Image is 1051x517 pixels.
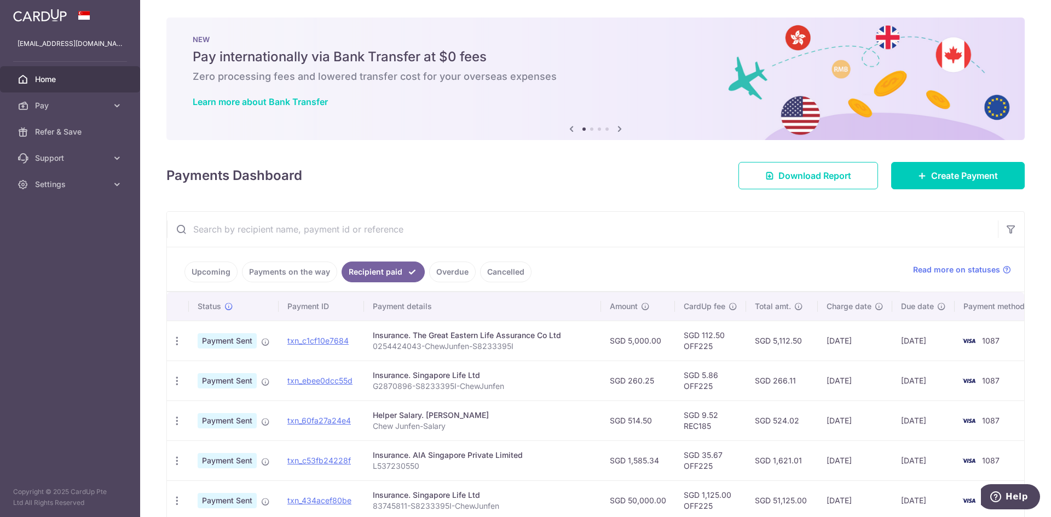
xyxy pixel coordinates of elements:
[480,262,532,282] a: Cancelled
[373,330,592,341] div: Insurance. The Great Eastern Life Assurance Co Ltd
[167,212,998,247] input: Search by recipient name, payment id or reference
[287,456,351,465] a: txn_c53fb24228f
[198,373,257,388] span: Payment Sent
[193,35,998,44] p: NEW
[35,74,107,85] span: Home
[601,440,675,480] td: SGD 1,585.34
[675,400,746,440] td: SGD 9.52 REC185
[958,414,980,427] img: Bank Card
[684,301,725,312] span: CardUp fee
[373,381,592,392] p: G2870896-S8233395I-ChewJunfen
[982,376,1000,385] span: 1087
[35,100,107,111] span: Pay
[198,333,257,348] span: Payment Sent
[827,301,871,312] span: Charge date
[675,361,746,400] td: SGD 5.86 OFF225
[675,321,746,361] td: SGD 112.50 OFF225
[198,453,257,468] span: Payment Sent
[373,450,592,461] div: Insurance. AIA Singapore Private Limited
[892,400,955,440] td: [DATE]
[373,421,592,432] p: Chew Junfen-Salary
[901,301,934,312] span: Due date
[429,262,476,282] a: Overdue
[198,413,257,428] span: Payment Sent
[818,400,892,440] td: [DATE]
[891,162,1025,189] a: Create Payment
[892,361,955,400] td: [DATE]
[610,301,638,312] span: Amount
[373,490,592,501] div: Insurance. Singapore Life Ltd
[982,416,1000,425] span: 1087
[601,361,675,400] td: SGD 260.25
[364,292,601,321] th: Payment details
[931,169,998,182] span: Create Payment
[755,301,791,312] span: Total amt.
[287,376,353,385] a: txn_ebee0dcc55d
[373,461,592,472] p: L537230550
[287,416,351,425] a: txn_60fa27a24e4
[892,440,955,480] td: [DATE]
[738,162,878,189] a: Download Report
[193,48,998,66] h5: Pay internationally via Bank Transfer at $0 fees
[373,410,592,421] div: Helper Salary. [PERSON_NAME]
[242,262,337,282] a: Payments on the way
[166,166,302,185] h4: Payments Dashboard
[287,496,351,505] a: txn_434acef80be
[981,484,1040,512] iframe: Opens a widget where you can find more information
[746,400,818,440] td: SGD 524.02
[35,126,107,137] span: Refer & Save
[184,262,238,282] a: Upcoming
[913,264,1000,275] span: Read more on statuses
[35,179,107,190] span: Settings
[958,494,980,507] img: Bank Card
[892,321,955,361] td: [DATE]
[342,262,425,282] a: Recipient paid
[982,336,1000,345] span: 1087
[818,321,892,361] td: [DATE]
[958,374,980,387] img: Bank Card
[279,292,364,321] th: Payment ID
[746,361,818,400] td: SGD 266.11
[958,454,980,467] img: Bank Card
[818,361,892,400] td: [DATE]
[601,400,675,440] td: SGD 514.50
[166,18,1025,140] img: Bank transfer banner
[746,321,818,361] td: SGD 5,112.50
[958,334,980,347] img: Bank Card
[746,440,818,480] td: SGD 1,621.01
[955,292,1038,321] th: Payment method
[35,153,107,164] span: Support
[982,456,1000,465] span: 1087
[818,440,892,480] td: [DATE]
[675,440,746,480] td: SGD 35.67 OFF225
[373,370,592,381] div: Insurance. Singapore Life Ltd
[13,9,67,22] img: CardUp
[193,70,998,83] h6: Zero processing fees and lowered transfer cost for your overseas expenses
[373,341,592,352] p: 0254424043-ChewJunfen-S8233395I
[198,493,257,508] span: Payment Sent
[913,264,1011,275] a: Read more on statuses
[18,38,123,49] p: [EMAIL_ADDRESS][DOMAIN_NAME]
[778,169,851,182] span: Download Report
[287,336,349,345] a: txn_c1cf10e7684
[601,321,675,361] td: SGD 5,000.00
[193,96,328,107] a: Learn more about Bank Transfer
[373,501,592,512] p: 83745811-S8233395I-ChewJunfen
[198,301,221,312] span: Status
